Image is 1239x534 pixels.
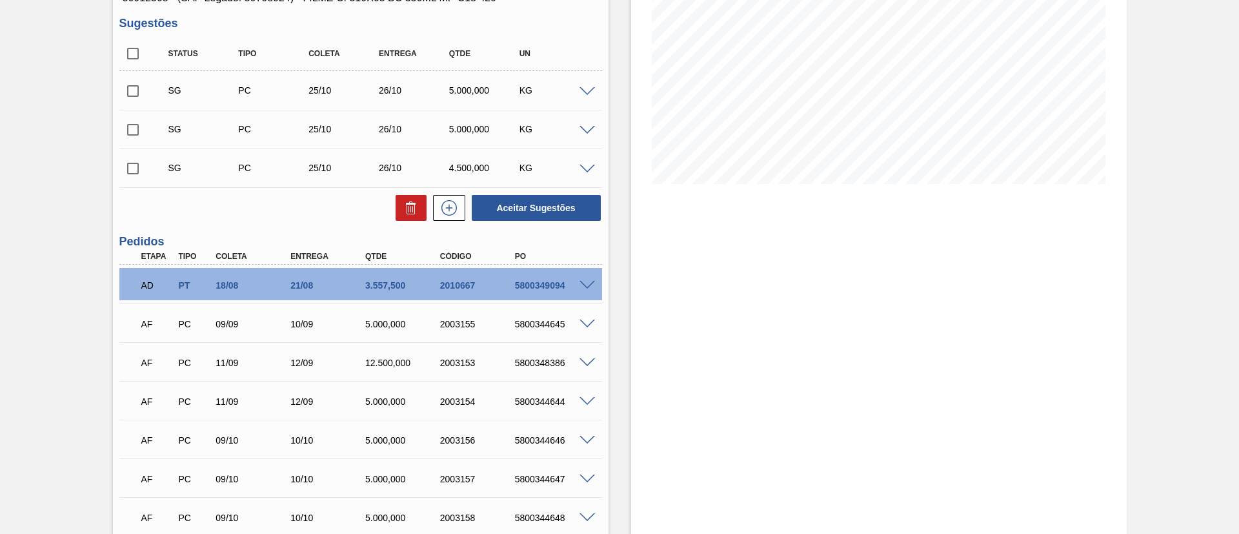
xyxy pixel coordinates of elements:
[305,163,383,173] div: 25/10/2025
[138,504,177,532] div: Aguardando Faturamento
[141,280,174,291] p: AD
[175,319,214,329] div: Pedido de Compra
[376,49,454,58] div: Entrega
[362,474,446,484] div: 5.000,000
[175,396,214,407] div: Pedido de Compra
[287,435,371,446] div: 10/10/2025
[512,319,596,329] div: 5800344645
[287,396,371,407] div: 12/09/2025
[212,474,296,484] div: 09/10/2025
[138,387,177,416] div: Aguardando Faturamento
[446,163,524,173] div: 4.500,000
[305,85,383,96] div: 25/10/2025
[212,435,296,446] div: 09/10/2025
[512,252,596,261] div: PO
[427,195,465,221] div: Nova sugestão
[165,124,243,134] div: Sugestão Criada
[175,435,214,446] div: Pedido de Compra
[376,85,454,96] div: 26/10/2025
[437,435,521,446] div: 2003156
[175,252,214,261] div: Tipo
[389,195,427,221] div: Excluir Sugestões
[212,396,296,407] div: 11/09/2025
[437,280,521,291] div: 2010667
[376,124,454,134] div: 26/10/2025
[512,474,596,484] div: 5800344647
[175,513,214,523] div: Pedido de Compra
[305,49,383,58] div: Coleta
[362,358,446,368] div: 12.500,000
[138,349,177,377] div: Aguardando Faturamento
[175,280,214,291] div: Pedido de Transferência
[437,319,521,329] div: 2003155
[437,474,521,484] div: 2003157
[362,396,446,407] div: 5.000,000
[235,124,313,134] div: Pedido de Compra
[376,163,454,173] div: 26/10/2025
[138,271,177,300] div: Aguardando Descarga
[287,280,371,291] div: 21/08/2025
[235,163,313,173] div: Pedido de Compra
[165,49,243,58] div: Status
[138,252,177,261] div: Etapa
[287,358,371,368] div: 12/09/2025
[119,17,602,30] h3: Sugestões
[138,310,177,338] div: Aguardando Faturamento
[512,513,596,523] div: 5800344648
[138,465,177,493] div: Aguardando Faturamento
[138,426,177,455] div: Aguardando Faturamento
[512,280,596,291] div: 5800349094
[235,49,313,58] div: Tipo
[305,124,383,134] div: 25/10/2025
[446,124,524,134] div: 5.000,000
[165,163,243,173] div: Sugestão Criada
[287,252,371,261] div: Entrega
[437,513,521,523] div: 2003158
[362,513,446,523] div: 5.000,000
[512,358,596,368] div: 5800348386
[362,252,446,261] div: Qtde
[141,396,174,407] p: AF
[175,358,214,368] div: Pedido de Compra
[212,252,296,261] div: Coleta
[212,513,296,523] div: 09/10/2025
[235,85,313,96] div: Pedido de Compra
[141,358,174,368] p: AF
[287,513,371,523] div: 10/10/2025
[437,396,521,407] div: 2003154
[465,194,602,222] div: Aceitar Sugestões
[446,85,524,96] div: 5.000,000
[446,49,524,58] div: Qtde
[362,435,446,446] div: 5.000,000
[141,319,174,329] p: AF
[141,513,174,523] p: AF
[287,319,371,329] div: 10/09/2025
[516,163,594,173] div: KG
[472,195,601,221] button: Aceitar Sugestões
[141,474,174,484] p: AF
[212,280,296,291] div: 18/08/2025
[362,280,446,291] div: 3.557,500
[437,358,521,368] div: 2003153
[212,358,296,368] div: 11/09/2025
[175,474,214,484] div: Pedido de Compra
[165,85,243,96] div: Sugestão Criada
[119,235,602,249] h3: Pedidos
[516,124,594,134] div: KG
[512,396,596,407] div: 5800344644
[437,252,521,261] div: Código
[287,474,371,484] div: 10/10/2025
[362,319,446,329] div: 5.000,000
[512,435,596,446] div: 5800344646
[212,319,296,329] div: 09/09/2025
[516,85,594,96] div: KG
[141,435,174,446] p: AF
[516,49,594,58] div: UN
